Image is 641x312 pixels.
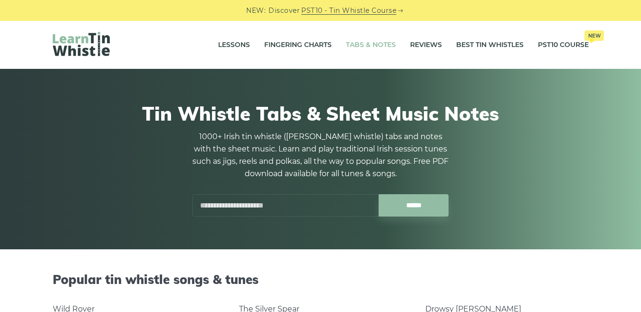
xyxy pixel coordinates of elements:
[192,131,449,180] p: 1000+ Irish tin whistle ([PERSON_NAME] whistle) tabs and notes with the sheet music. Learn and pl...
[584,30,604,41] span: New
[53,272,589,287] h2: Popular tin whistle songs & tunes
[410,33,442,57] a: Reviews
[346,33,396,57] a: Tabs & Notes
[264,33,332,57] a: Fingering Charts
[53,32,110,56] img: LearnTinWhistle.com
[218,33,250,57] a: Lessons
[538,33,589,57] a: PST10 CourseNew
[53,102,589,125] h1: Tin Whistle Tabs & Sheet Music Notes
[456,33,524,57] a: Best Tin Whistles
